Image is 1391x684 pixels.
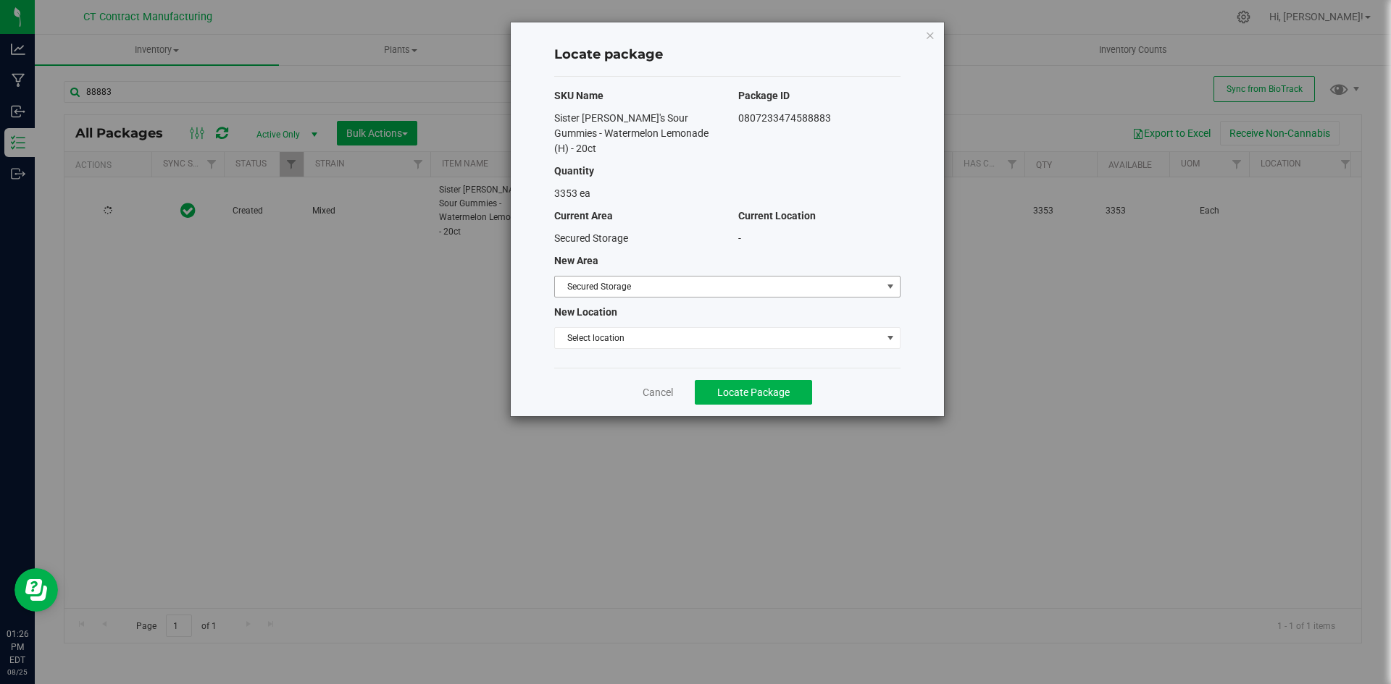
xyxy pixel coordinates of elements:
h4: Locate package [554,46,901,64]
span: 0807233474588883 [738,112,831,124]
span: Secured Storage [554,232,628,244]
span: select [881,328,899,348]
span: Locate Package [717,387,790,398]
iframe: Resource center [14,568,58,612]
span: Secured Storage [555,276,882,297]
span: 3353 ea [554,187,590,199]
span: Quantity [554,165,594,177]
span: - [738,232,741,244]
span: Package ID [738,90,790,101]
button: Locate Package [695,380,812,405]
span: New Area [554,255,598,266]
span: Select location [555,328,882,348]
span: Current Location [738,210,816,221]
span: SKU Name [554,90,603,101]
span: select [881,276,899,297]
span: New Location [554,306,617,318]
span: Current Area [554,210,613,221]
a: Cancel [643,385,673,400]
span: Sister [PERSON_NAME]'s Sour Gummies - Watermelon Lemonade (H) - 20ct [554,112,709,154]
